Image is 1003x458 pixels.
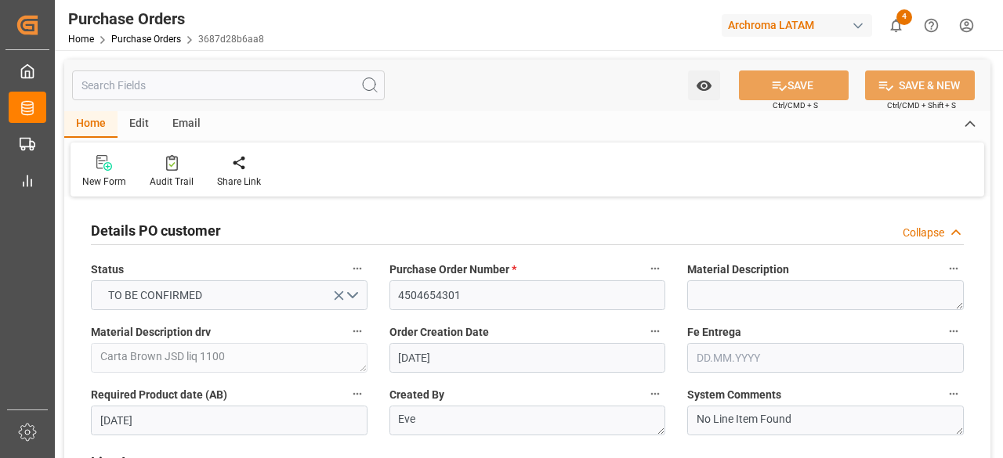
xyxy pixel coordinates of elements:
textarea: No Line Item Found [687,406,964,435]
div: Collapse [903,225,944,241]
div: New Form [82,175,126,189]
span: Material Description drv [91,324,211,341]
button: Fe Entrega [943,321,964,341]
input: DD.MM.YYYY [687,343,964,373]
div: Archroma LATAM [722,14,872,37]
button: show 4 new notifications [878,8,914,43]
button: Archroma LATAM [722,10,878,40]
span: Order Creation Date [389,324,489,341]
span: Ctrl/CMD + S [773,99,818,111]
textarea: Eve [389,406,666,435]
input: Search Fields [72,70,385,100]
button: SAVE & NEW [865,70,975,100]
span: Status [91,261,124,278]
div: Email [161,111,212,138]
input: DD.MM.YYYY [389,343,666,373]
button: Material Description [943,258,964,279]
button: System Comments [943,384,964,404]
button: open menu [91,280,368,310]
button: Status [347,258,368,279]
span: 4 [896,9,912,25]
span: Required Product date (AB) [91,387,227,403]
button: Created By [645,384,665,404]
div: Audit Trail [150,175,194,189]
button: Order Creation Date [645,321,665,341]
h2: Details PO customer [91,220,221,241]
span: Purchase Order Number [389,261,516,278]
button: SAVE [739,70,849,100]
button: Purchase Order Number * [645,258,665,279]
span: System Comments [687,387,781,403]
a: Purchase Orders [111,34,181,45]
div: Purchase Orders [68,7,264,31]
button: Material Description drv [347,321,368,341]
div: Share Link [217,175,261,189]
button: open menu [688,70,720,100]
a: Home [68,34,94,45]
span: Material Description [687,261,789,278]
input: DD.MM.YYYY [91,406,368,435]
span: Ctrl/CMD + Shift + S [887,99,956,111]
button: Help Center [914,8,949,43]
span: TO BE CONFIRMED [100,287,210,304]
button: Required Product date (AB) [347,384,368,404]
span: Created By [389,387,444,403]
textarea: Carta Brown JSD liq 1100 [91,343,368,373]
div: Home [64,111,118,138]
span: Fe Entrega [687,324,741,341]
div: Edit [118,111,161,138]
